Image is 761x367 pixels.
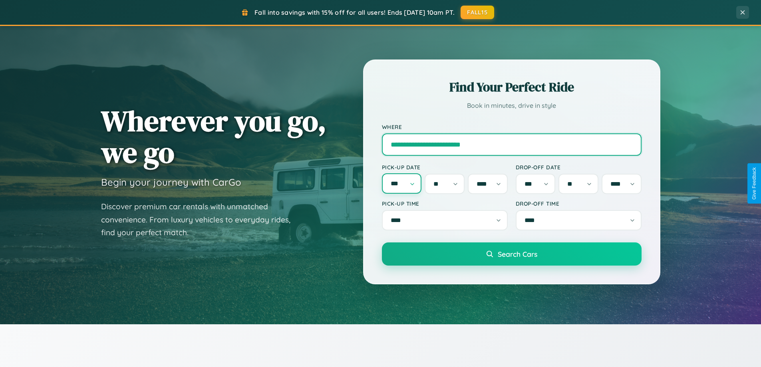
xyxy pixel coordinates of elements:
[382,200,508,207] label: Pick-up Time
[382,164,508,171] label: Pick-up Date
[101,105,326,168] h1: Wherever you go, we go
[382,100,642,111] p: Book in minutes, drive in style
[254,8,455,16] span: Fall into savings with 15% off for all users! Ends [DATE] 10am PT.
[516,164,642,171] label: Drop-off Date
[516,200,642,207] label: Drop-off Time
[382,242,642,266] button: Search Cars
[382,123,642,130] label: Where
[382,78,642,96] h2: Find Your Perfect Ride
[101,176,241,188] h3: Begin your journey with CarGo
[498,250,537,258] span: Search Cars
[101,200,301,239] p: Discover premium car rentals with unmatched convenience. From luxury vehicles to everyday rides, ...
[461,6,494,19] button: FALL15
[751,167,757,200] div: Give Feedback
